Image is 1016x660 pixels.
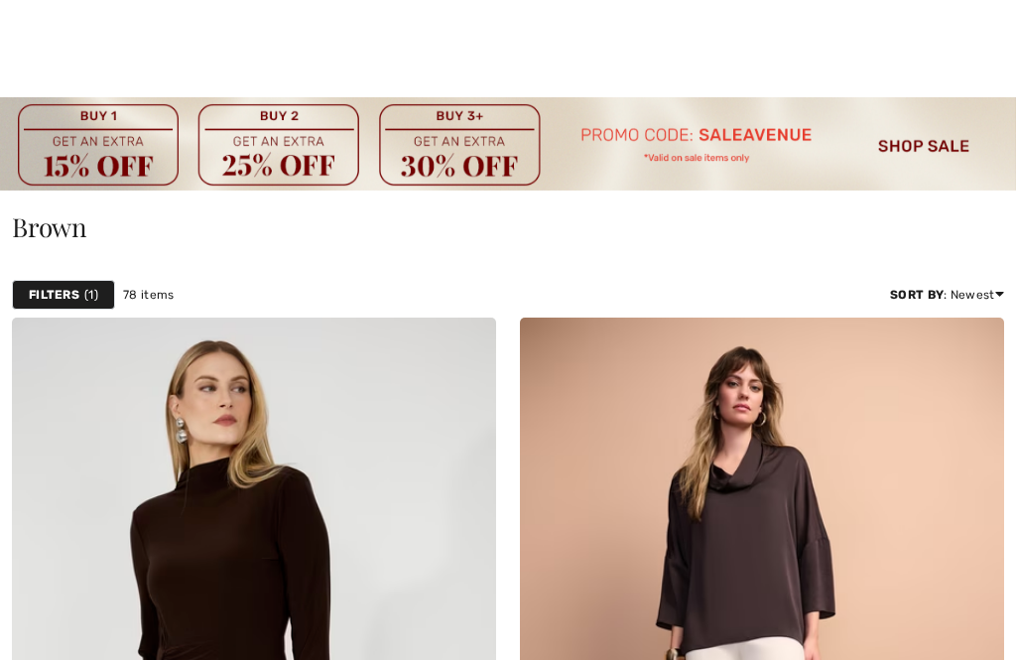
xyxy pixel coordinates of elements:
[890,288,944,302] strong: Sort By
[29,286,79,304] strong: Filters
[123,286,174,304] span: 78 items
[890,286,1004,304] div: : Newest
[12,209,87,244] span: Brown
[84,286,98,304] span: 1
